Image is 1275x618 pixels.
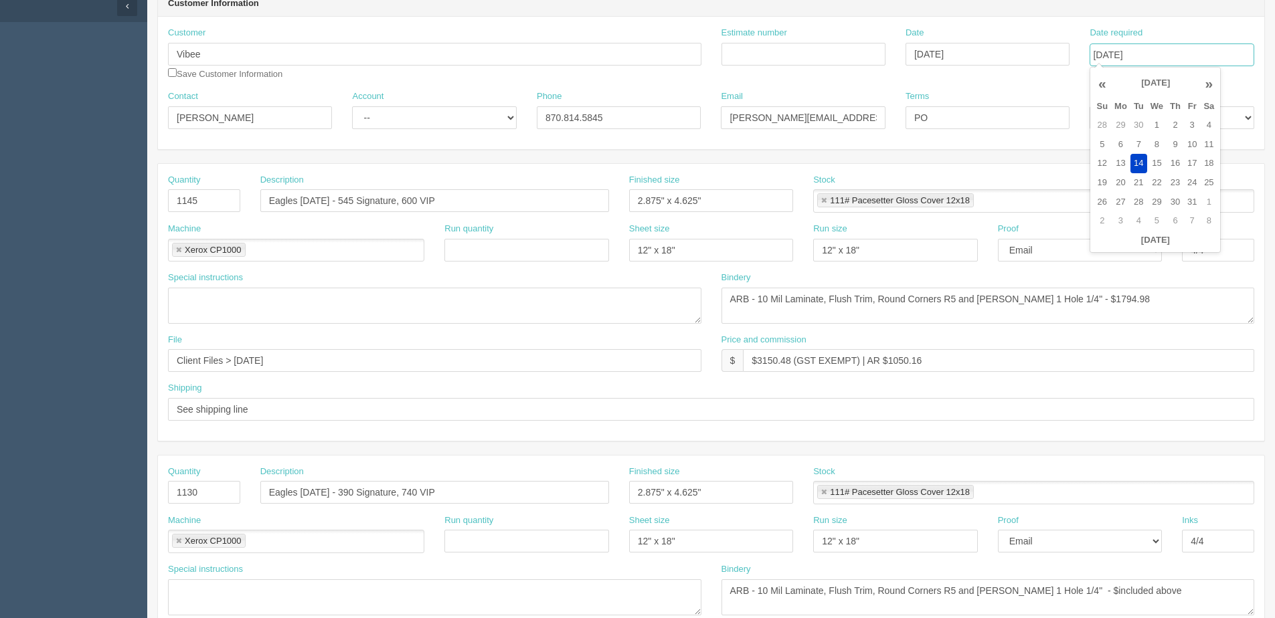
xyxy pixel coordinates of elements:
label: Terms [906,90,929,103]
td: 18 [1200,154,1217,173]
label: Run size [813,223,847,235]
div: 111# Pacesetter Gloss Cover 12x18 [830,488,970,496]
th: [DATE] [1093,231,1217,250]
textarea: ARB - 10 Mil Laminate, Flush Trim, Round Corners R5 and [PERSON_NAME] 1 Hole 1/4" - $included above [721,579,1255,615]
td: 11 [1200,135,1217,154]
label: Sheet size [629,223,670,235]
td: 5 [1147,211,1167,231]
td: 19 [1093,173,1111,193]
label: Quantity [168,466,200,478]
td: 22 [1147,173,1167,193]
td: 26 [1093,193,1111,212]
th: Th [1167,97,1184,116]
td: 6 [1167,211,1184,231]
td: 14 [1130,154,1147,173]
td: 4 [1200,116,1217,135]
td: 30 [1167,193,1184,212]
label: Stock [813,466,835,478]
td: 20 [1111,173,1130,193]
td: 25 [1200,173,1217,193]
label: Finished size [629,466,680,478]
td: 1 [1147,116,1167,135]
label: Estimate number [721,27,787,39]
label: Machine [168,514,201,527]
td: 9 [1167,135,1184,154]
label: Price and commission [721,334,806,346]
td: 6 [1111,135,1130,154]
label: Phone [537,90,562,103]
div: Xerox CP1000 [185,536,242,545]
label: Finished size [629,174,680,187]
label: Stock [813,174,835,187]
label: Customer [168,27,205,39]
label: Shipping [168,382,202,395]
td: 13 [1111,154,1130,173]
label: Bindery [721,272,751,284]
td: 30 [1130,116,1147,135]
th: [DATE] [1111,70,1200,97]
label: File [168,334,182,346]
td: 5 [1093,135,1111,154]
label: Run size [813,514,847,527]
label: Proof [998,223,1019,235]
div: Xerox CP1000 [185,245,242,254]
th: Su [1093,97,1111,116]
label: Description [260,174,304,187]
div: $ [721,349,744,372]
td: 10 [1184,135,1200,154]
th: » [1200,70,1217,97]
td: 28 [1093,116,1111,135]
td: 3 [1111,211,1130,231]
td: 31 [1184,193,1200,212]
td: 17 [1184,154,1200,173]
td: 15 [1147,154,1167,173]
td: 16 [1167,154,1184,173]
td: 7 [1184,211,1200,231]
td: 2 [1167,116,1184,135]
label: Run quantity [444,514,493,527]
label: Machine [168,223,201,235]
label: Contact [168,90,198,103]
th: « [1093,70,1111,97]
th: Tu [1130,97,1147,116]
textarea: ARB - 10 Mil Laminate, Flush Trim, Round Corners R5 and [PERSON_NAME] 1 Hole 1/4" - $1794.98 [721,288,1255,324]
div: 111# Pacesetter Gloss Cover 12x18 [830,196,970,205]
div: Save Customer Information [168,27,701,80]
td: 29 [1147,193,1167,212]
label: Description [260,466,304,478]
label: Special instructions [168,563,243,576]
label: Special instructions [168,272,243,284]
th: Mo [1111,97,1130,116]
label: Email [721,90,743,103]
td: 7 [1130,135,1147,154]
td: 29 [1111,116,1130,135]
td: 8 [1147,135,1167,154]
th: We [1147,97,1167,116]
label: Proof [998,514,1019,527]
td: 2 [1093,211,1111,231]
label: Account [352,90,384,103]
th: Fr [1184,97,1200,116]
label: Date required [1090,27,1142,39]
input: Enter customer name [168,43,701,66]
td: 28 [1130,193,1147,212]
label: Bindery [721,563,751,576]
label: Date [906,27,924,39]
td: 8 [1200,211,1217,231]
label: Inks [1182,514,1198,527]
label: Quantity [168,174,200,187]
label: Run quantity [444,223,493,235]
td: 12 [1093,154,1111,173]
td: 23 [1167,173,1184,193]
td: 4 [1130,211,1147,231]
td: 21 [1130,173,1147,193]
label: Sheet size [629,514,670,527]
th: Sa [1200,97,1217,116]
td: 24 [1184,173,1200,193]
td: 1 [1200,193,1217,212]
td: 3 [1184,116,1200,135]
td: 27 [1111,193,1130,212]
